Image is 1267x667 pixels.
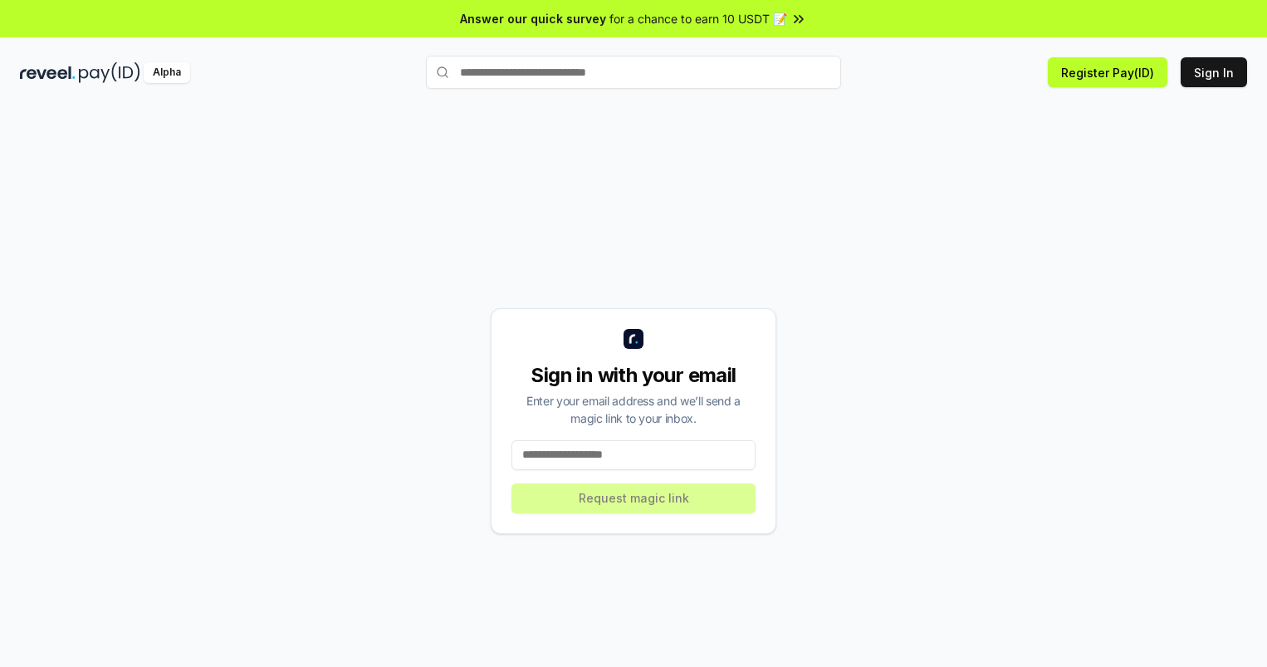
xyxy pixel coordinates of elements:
img: pay_id [79,62,140,83]
img: logo_small [624,329,643,349]
button: Register Pay(ID) [1048,57,1167,87]
div: Sign in with your email [511,362,756,389]
div: Alpha [144,62,190,83]
span: Answer our quick survey [460,10,606,27]
span: for a chance to earn 10 USDT 📝 [609,10,787,27]
img: reveel_dark [20,62,76,83]
button: Sign In [1181,57,1247,87]
div: Enter your email address and we’ll send a magic link to your inbox. [511,392,756,427]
